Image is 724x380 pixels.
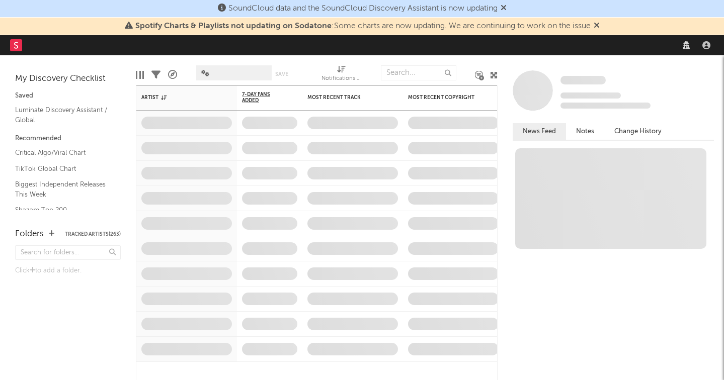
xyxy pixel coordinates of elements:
div: Most Recent Copyright [408,94,484,101]
div: Most Recent Track [307,94,383,101]
div: My Discovery Checklist [15,73,121,85]
div: Edit Columns [136,60,144,89]
span: 7-Day Fans Added [242,91,282,104]
button: Save [275,71,288,77]
div: Saved [15,90,121,102]
div: Notifications (Artist) [321,60,362,89]
button: News Feed [513,123,566,140]
span: Dismiss [501,5,507,13]
div: Artist [141,94,217,101]
span: Dismiss [594,22,600,30]
button: Change History [604,123,672,140]
div: Folders [15,228,44,240]
button: Notes [566,123,604,140]
a: Biggest Independent Releases This Week [15,179,111,200]
span: Spotify Charts & Playlists not updating on Sodatone [135,22,332,30]
span: : Some charts are now updating. We are continuing to work on the issue [135,22,591,30]
input: Search... [381,65,456,80]
a: Some Artist [560,75,606,85]
span: 0 fans last week [560,103,651,109]
div: A&R Pipeline [168,60,177,89]
div: Click to add a folder. [15,265,121,277]
div: Notifications (Artist) [321,73,362,85]
span: Tracking Since: [DATE] [560,92,621,99]
span: Some Artist [560,76,606,84]
input: Search for folders... [15,245,121,260]
a: Shazam Top 200 [15,205,111,216]
span: SoundCloud data and the SoundCloud Discovery Assistant is now updating [228,5,498,13]
div: Recommended [15,133,121,145]
a: Luminate Discovery Assistant / Global [15,105,111,125]
button: Tracked Artists(263) [65,232,121,237]
a: Critical Algo/Viral Chart [15,147,111,158]
a: TikTok Global Chart [15,163,111,174]
div: Filters [151,60,160,89]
